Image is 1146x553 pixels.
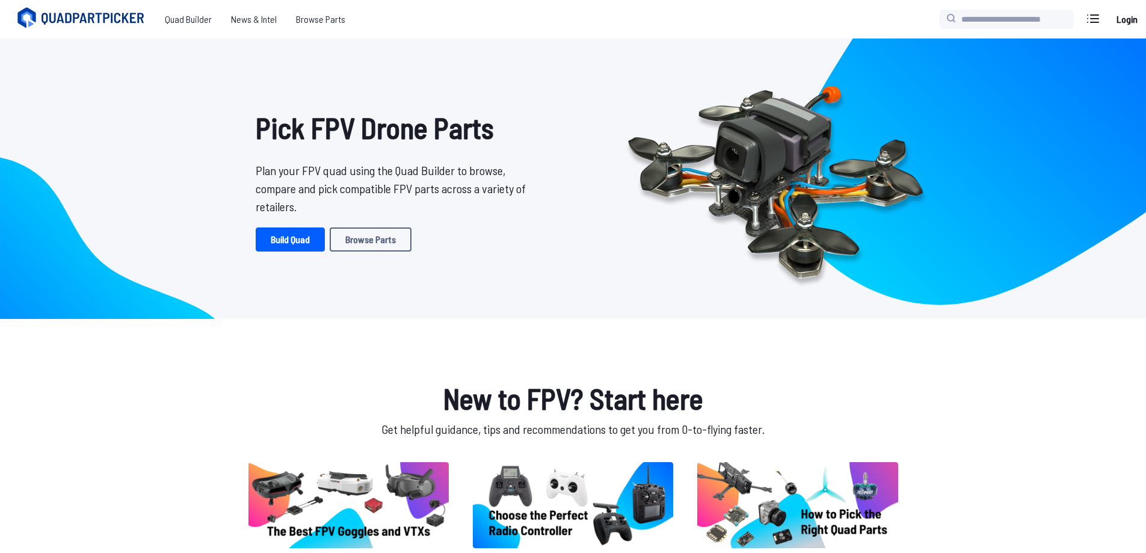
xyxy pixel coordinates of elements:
[246,420,901,438] p: Get helpful guidance, tips and recommendations to get you from 0-to-flying faster.
[697,462,898,548] img: image of post
[256,161,535,215] p: Plan your FPV quad using the Quad Builder to browse, compare and pick compatible FPV parts across...
[246,377,901,420] h1: New to FPV? Start here
[1112,7,1141,31] a: Login
[286,7,355,31] a: Browse Parts
[155,7,221,31] a: Quad Builder
[248,462,449,548] img: image of post
[602,58,949,299] img: Quadcopter
[221,7,286,31] a: News & Intel
[330,227,411,252] a: Browse Parts
[256,106,535,149] h1: Pick FPV Drone Parts
[256,227,325,252] a: Build Quad
[473,462,673,548] img: image of post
